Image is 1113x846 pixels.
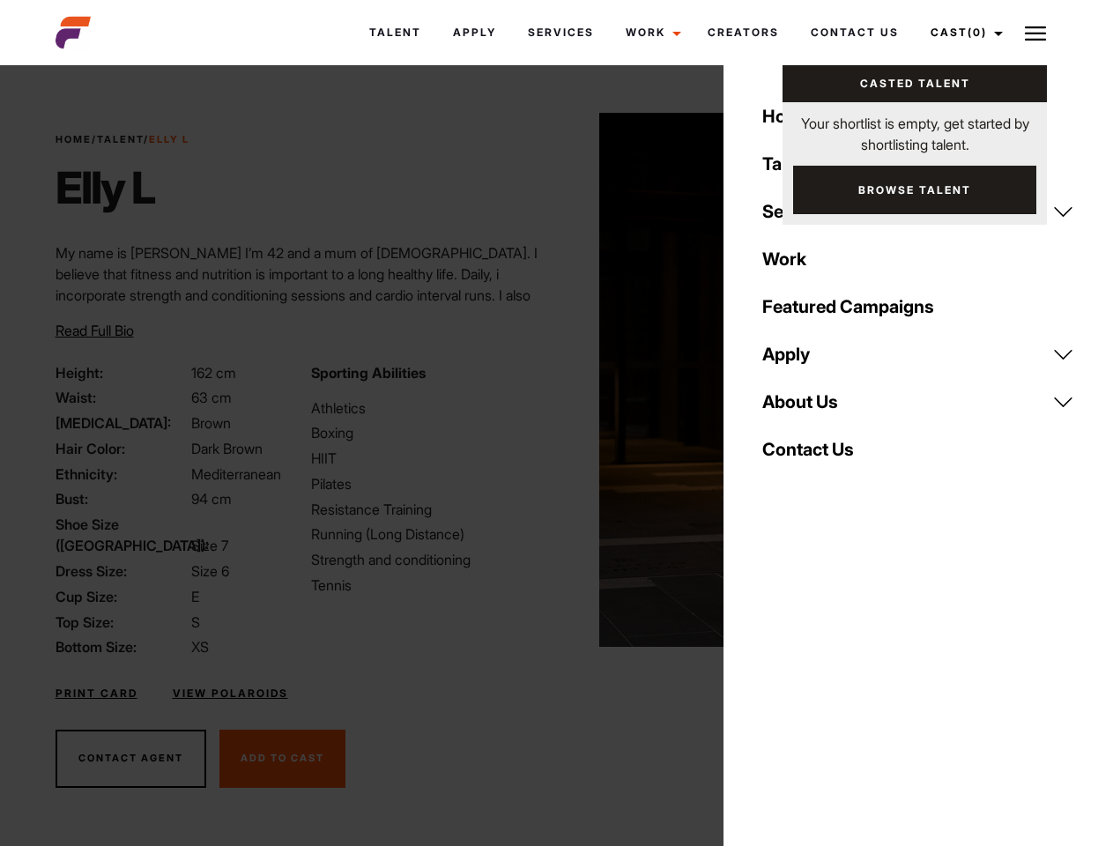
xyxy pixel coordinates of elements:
[56,586,188,607] span: Cup Size:
[311,448,545,469] li: HIIT
[191,465,281,483] span: Mediterranean
[752,426,1085,473] a: Contact Us
[353,9,437,56] a: Talent
[793,166,1036,214] a: Browse Talent
[149,133,189,145] strong: Elly L
[56,464,188,485] span: Ethnicity:
[191,364,236,382] span: 162 cm
[219,730,345,788] button: Add To Cast
[512,9,610,56] a: Services
[97,133,144,145] a: Talent
[191,588,199,605] span: E
[56,362,188,383] span: Height:
[56,132,189,147] span: / /
[752,283,1085,330] a: Featured Campaigns
[968,26,987,39] span: (0)
[191,490,232,508] span: 94 cm
[311,499,545,520] li: Resistance Training
[610,9,692,56] a: Work
[191,389,232,406] span: 63 cm
[191,562,229,580] span: Size 6
[752,188,1085,235] a: Services
[752,235,1085,283] a: Work
[191,414,231,432] span: Brown
[311,523,545,545] li: Running (Long Distance)
[56,686,137,701] a: Print Card
[56,15,91,50] img: cropped-aefm-brand-fav-22-square.png
[56,242,546,390] p: My name is [PERSON_NAME] I’m 42 and a mum of [DEMOGRAPHIC_DATA]. I believe that fitness and nutri...
[191,638,209,656] span: XS
[752,330,1085,378] a: Apply
[752,378,1085,426] a: About Us
[56,730,206,788] button: Contact Agent
[241,752,324,764] span: Add To Cast
[173,686,288,701] a: View Polaroids
[311,549,545,570] li: Strength and conditioning
[311,364,426,382] strong: Sporting Abilities
[56,438,188,459] span: Hair Color:
[752,140,1085,188] a: Talent
[191,440,263,457] span: Dark Brown
[692,9,795,56] a: Creators
[311,422,545,443] li: Boxing
[311,397,545,419] li: Athletics
[795,9,915,56] a: Contact Us
[56,612,188,633] span: Top Size:
[56,387,188,408] span: Waist:
[311,473,545,494] li: Pilates
[1025,23,1046,44] img: Burger icon
[437,9,512,56] a: Apply
[191,537,228,554] span: Size 7
[56,161,189,214] h1: Elly L
[56,412,188,434] span: [MEDICAL_DATA]:
[56,133,92,145] a: Home
[783,102,1047,155] p: Your shortlist is empty, get started by shortlisting talent.
[752,93,1085,140] a: Home
[56,514,188,556] span: Shoe Size ([GEOGRAPHIC_DATA]):
[56,320,134,341] button: Read Full Bio
[311,575,545,596] li: Tennis
[783,65,1047,102] a: Casted Talent
[191,613,200,631] span: S
[56,322,134,339] span: Read Full Bio
[915,9,1013,56] a: Cast(0)
[56,560,188,582] span: Dress Size:
[56,636,188,657] span: Bottom Size:
[56,488,188,509] span: Bust:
